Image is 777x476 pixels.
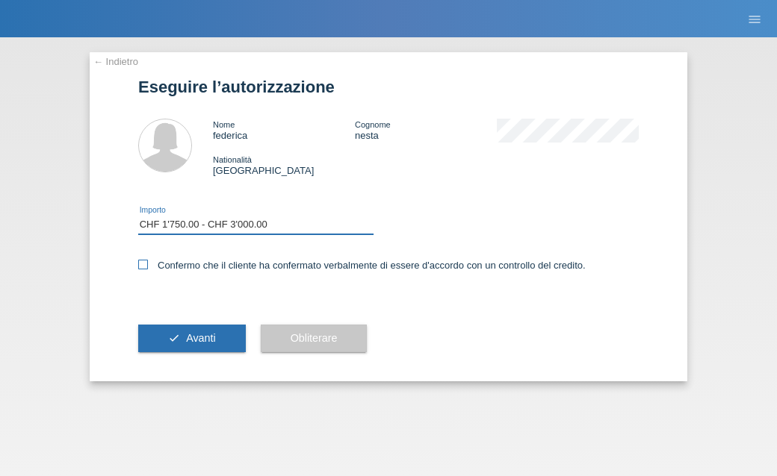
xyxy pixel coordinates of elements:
button: check Avanti [138,325,246,353]
div: [GEOGRAPHIC_DATA] [213,154,355,176]
label: Confermo che il cliente ha confermato verbalmente di essere d'accordo con un controllo del credito. [138,260,586,271]
i: check [168,332,180,344]
div: federica [213,119,355,141]
span: Nationalità [213,155,252,164]
i: menu [747,12,762,27]
span: Avanti [186,332,215,344]
span: Cognome [355,120,391,129]
a: menu [740,14,770,23]
button: Obliterare [261,325,368,353]
div: nesta [355,119,497,141]
span: Nome [213,120,235,129]
a: ← Indietro [93,56,138,67]
span: Obliterare [291,332,338,344]
h1: Eseguire l’autorizzazione [138,78,639,96]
